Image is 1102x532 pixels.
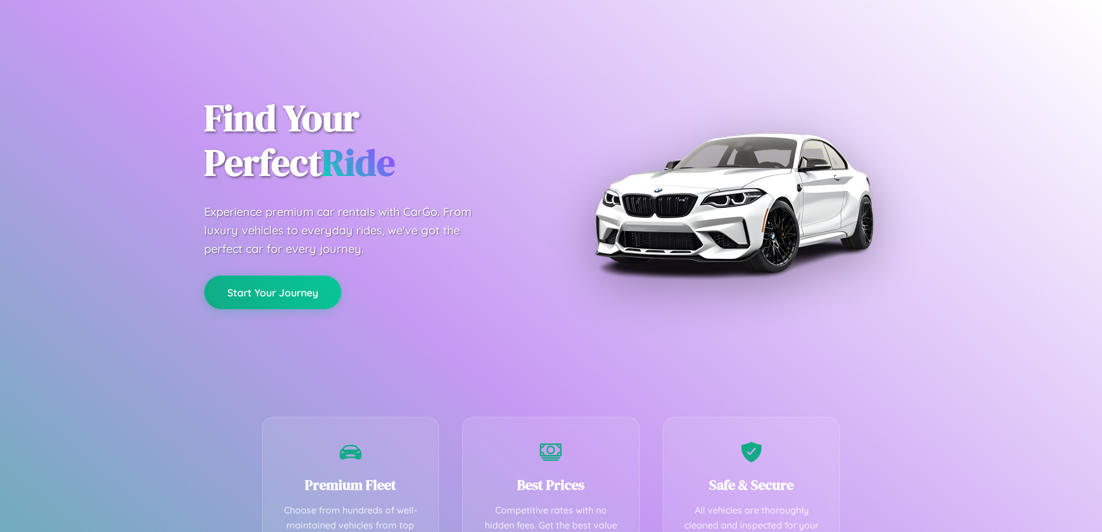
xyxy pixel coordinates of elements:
[322,137,395,188] span: Ride
[204,276,341,309] button: Start Your Journey
[681,475,823,494] h3: Safe & Secure
[204,203,493,258] p: Experience premium car rentals with CarGo. From luxury vehicles to everyday rides, we've got the ...
[204,96,534,185] h1: Find Your Perfect
[589,58,878,347] img: Premium BMW car rental vehicle
[480,475,622,494] h3: Best Prices
[280,475,422,494] h3: Premium Fleet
